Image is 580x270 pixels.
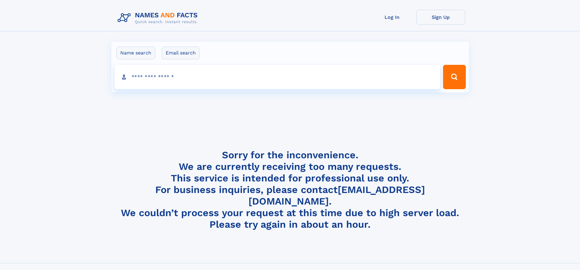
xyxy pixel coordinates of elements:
[115,10,203,26] img: Logo Names and Facts
[368,10,417,25] a: Log In
[248,184,425,207] a: [EMAIL_ADDRESS][DOMAIN_NAME]
[443,65,466,89] button: Search Button
[417,10,465,25] a: Sign Up
[114,65,441,89] input: search input
[162,47,200,59] label: Email search
[115,149,465,230] h4: Sorry for the inconvenience. We are currently receiving too many requests. This service is intend...
[116,47,155,59] label: Name search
